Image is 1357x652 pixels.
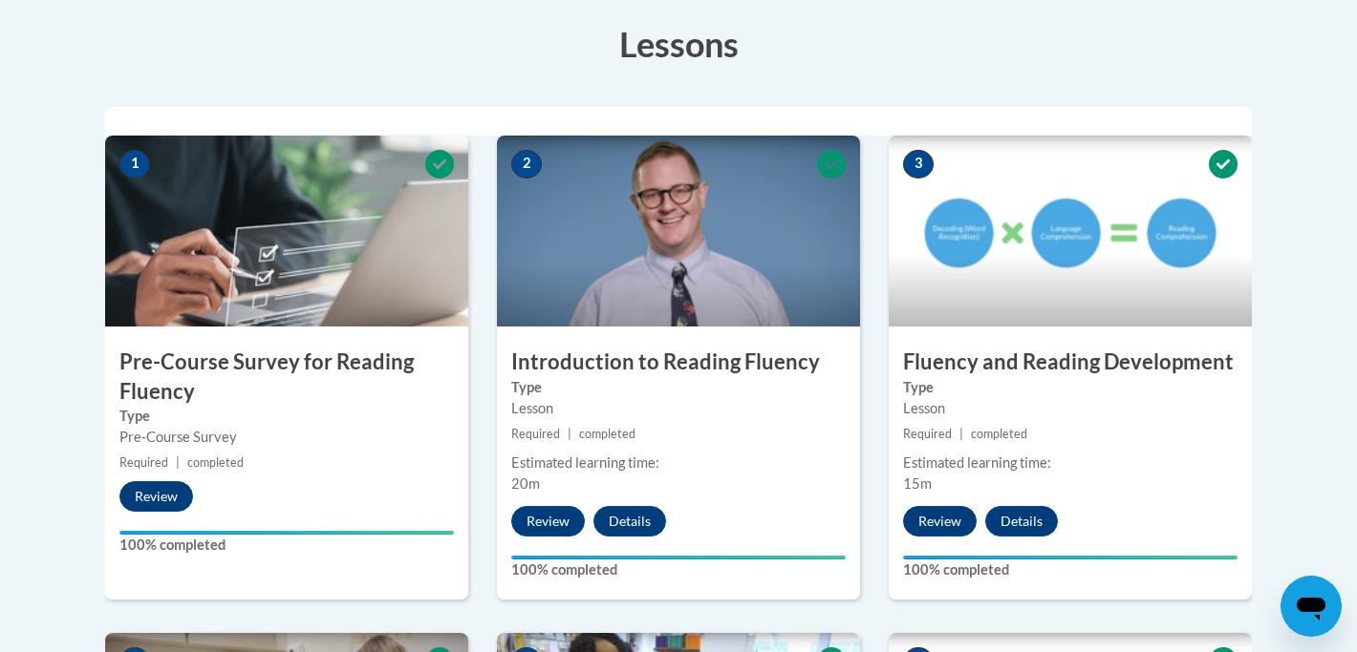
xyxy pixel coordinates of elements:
div: Your progress [511,556,846,559]
label: 100% completed [119,535,454,556]
span: 20m [511,475,540,492]
span: | [176,455,180,470]
h3: Lessons [105,20,1252,68]
span: 2 [511,150,542,179]
div: Your progress [903,556,1238,559]
span: 1 [119,150,150,179]
span: 15m [903,475,932,492]
img: Course Image [105,136,468,326]
div: Lesson [511,398,846,419]
button: Review [511,506,585,536]
button: Details [593,506,666,536]
img: Course Image [889,136,1252,326]
button: Review [119,481,193,512]
button: Details [985,506,1058,536]
span: 3 [903,150,934,179]
div: Your progress [119,531,454,535]
span: | [959,427,963,441]
span: completed [579,427,635,441]
label: Type [511,377,846,398]
div: Lesson [903,398,1238,419]
label: 100% completed [903,559,1238,580]
img: Course Image [497,136,860,326]
label: Type [903,377,1238,398]
span: completed [187,455,244,470]
h3: Introduction to Reading Fluency [497,347,860,377]
div: Estimated learning time: [903,452,1238,473]
span: | [568,427,571,441]
span: Required [511,427,560,441]
h3: Pre-Course Survey for Reading Fluency [105,347,468,407]
div: Pre-Course Survey [119,427,454,448]
span: Required [903,427,952,441]
label: Type [119,406,454,427]
button: Review [903,506,977,536]
span: Required [119,455,168,470]
span: completed [971,427,1027,441]
div: Estimated learning time: [511,452,846,473]
iframe: Button to launch messaging window [1281,576,1342,637]
label: 100% completed [511,559,846,580]
h3: Fluency and Reading Development [889,347,1252,377]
